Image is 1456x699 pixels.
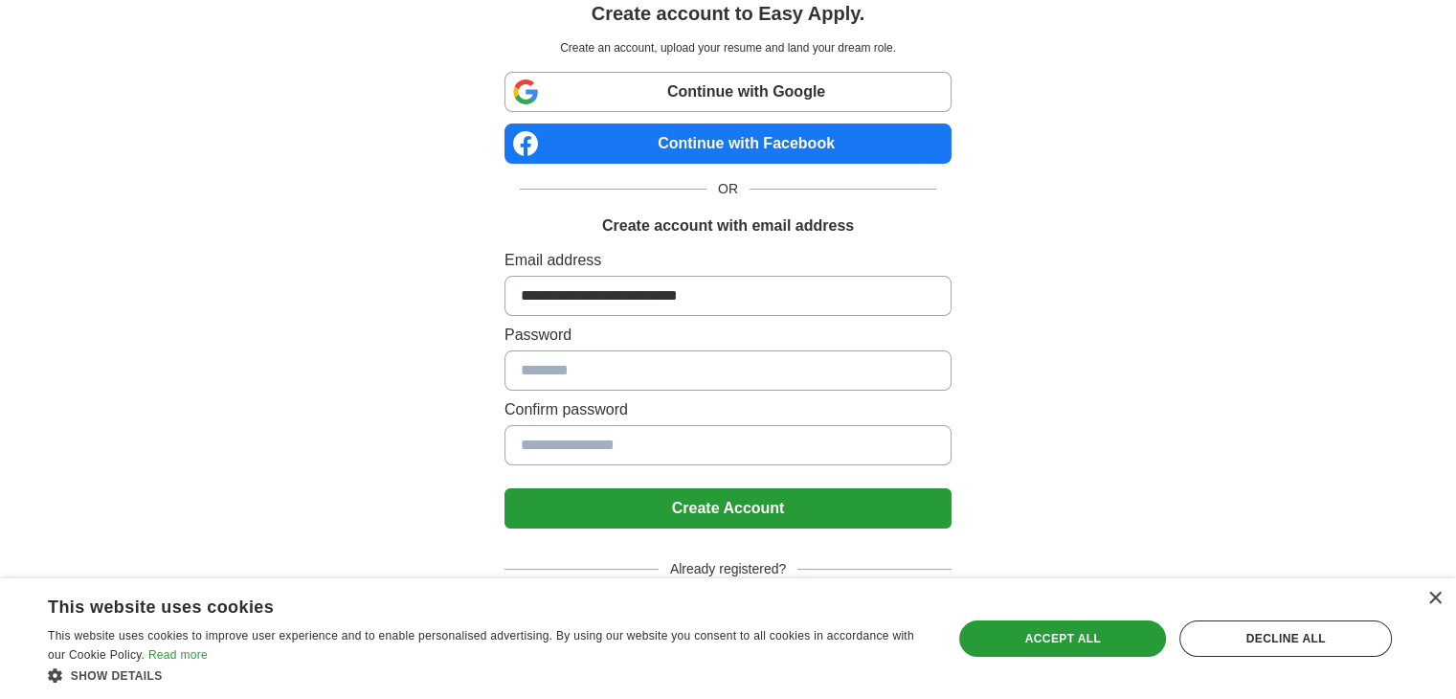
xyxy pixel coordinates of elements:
[504,249,952,272] label: Email address
[508,39,948,56] p: Create an account, upload your resume and land your dream role.
[504,488,952,529] button: Create Account
[602,214,854,237] h1: Create account with email address
[504,72,952,112] a: Continue with Google
[48,629,914,662] span: This website uses cookies to improve user experience and to enable personalised advertising. By u...
[504,124,952,164] a: Continue with Facebook
[148,648,208,662] a: Read more, opens a new window
[659,559,797,579] span: Already registered?
[48,665,926,685] div: Show details
[504,398,952,421] label: Confirm password
[71,669,163,683] span: Show details
[48,590,878,619] div: This website uses cookies
[1427,592,1442,606] div: Close
[706,179,750,199] span: OR
[959,620,1166,657] div: Accept all
[1179,620,1392,657] div: Decline all
[504,324,952,347] label: Password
